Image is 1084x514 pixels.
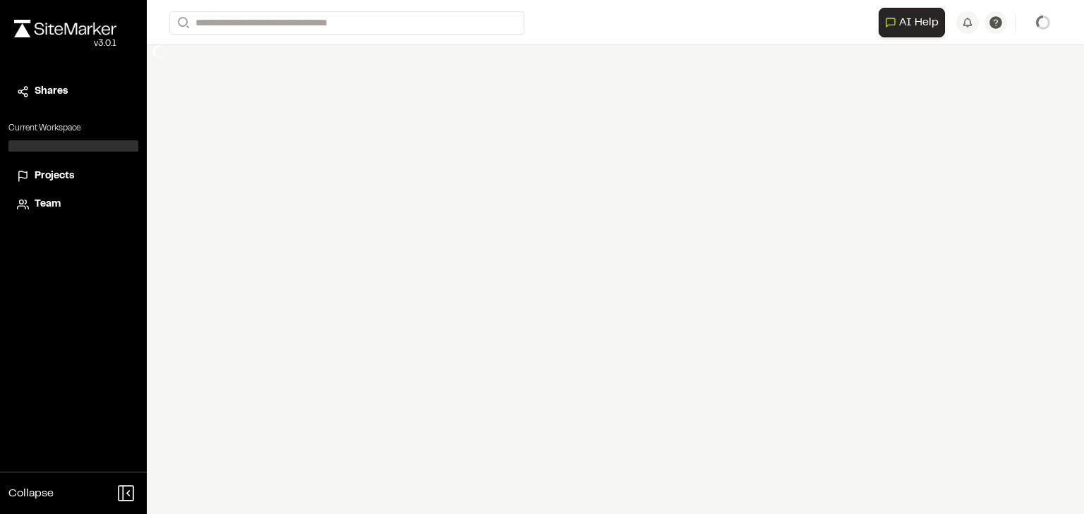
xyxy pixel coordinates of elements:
img: rebrand.png [14,20,116,37]
span: Team [35,197,61,212]
span: Shares [35,84,68,99]
div: Oh geez...please don't... [14,37,116,50]
div: Open AI Assistant [879,8,951,37]
a: Team [17,197,130,212]
a: Projects [17,169,130,184]
span: Projects [35,169,74,184]
button: Open AI Assistant [879,8,945,37]
span: AI Help [899,14,939,31]
button: Search [169,11,195,35]
a: Shares [17,84,130,99]
span: Collapse [8,485,54,502]
p: Current Workspace [8,122,138,135]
